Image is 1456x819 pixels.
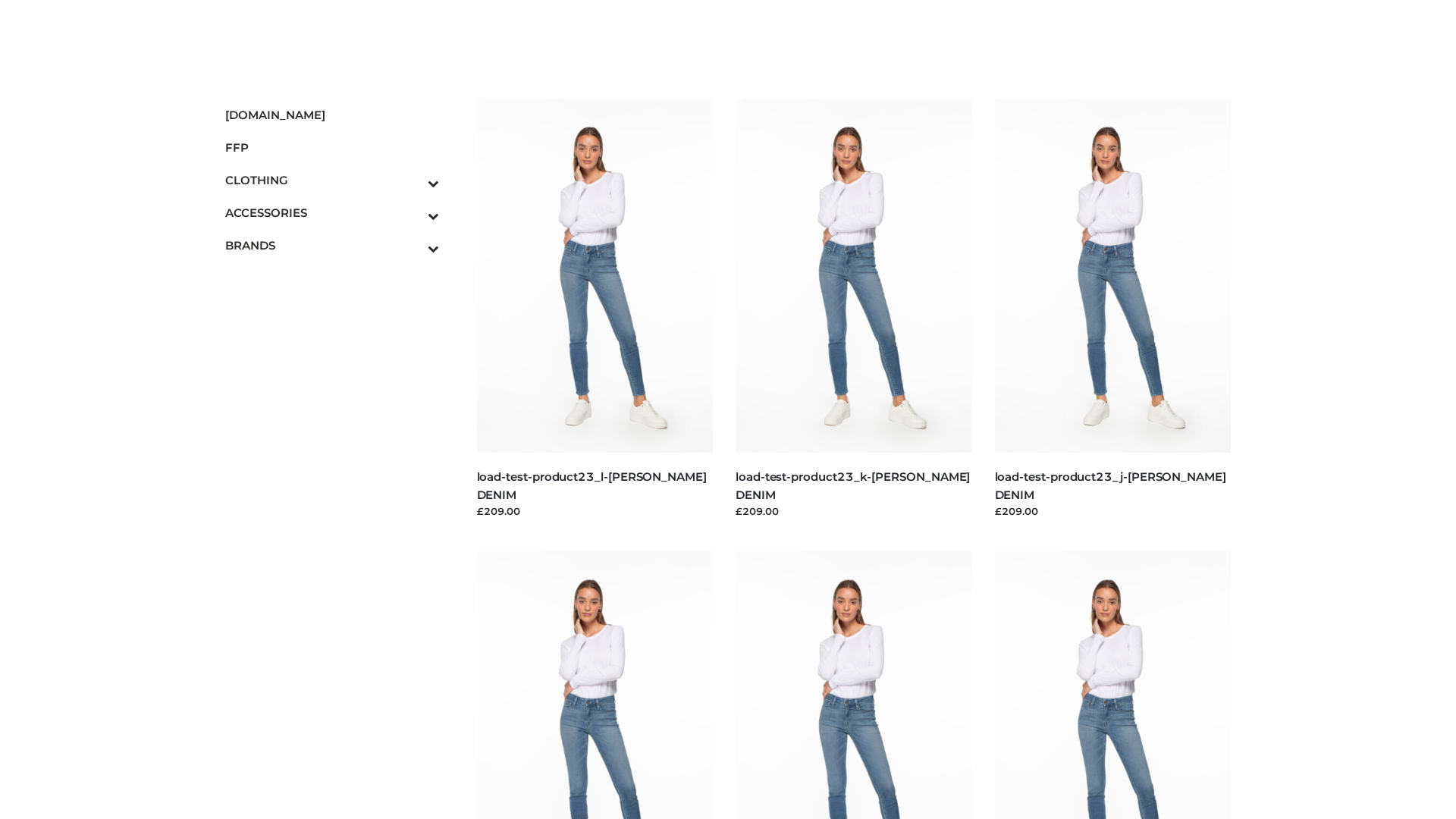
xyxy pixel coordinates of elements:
[225,99,439,131] a: [DOMAIN_NAME]
[225,106,439,124] span: [DOMAIN_NAME]
[386,164,439,196] button: Toggle Submenu
[225,237,439,254] span: BRANDS
[225,171,439,189] span: CLOTHING
[736,469,970,501] a: load-test-product23_k-[PERSON_NAME] DENIM
[477,469,707,501] a: load-test-product23_l-[PERSON_NAME] DENIM
[225,139,439,156] span: FFP
[995,504,1232,519] div: £209.00
[225,204,439,221] span: ACCESSORIES
[386,229,439,262] button: Toggle Submenu
[386,196,439,229] button: Toggle Submenu
[225,196,439,229] a: ACCESSORIESToggle Submenu
[225,229,439,262] a: BRANDSToggle Submenu
[225,131,439,164] a: FFP
[477,504,714,519] div: £209.00
[995,469,1226,501] a: load-test-product23_j-[PERSON_NAME] DENIM
[736,504,972,519] div: £209.00
[225,164,439,196] a: CLOTHINGToggle Submenu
